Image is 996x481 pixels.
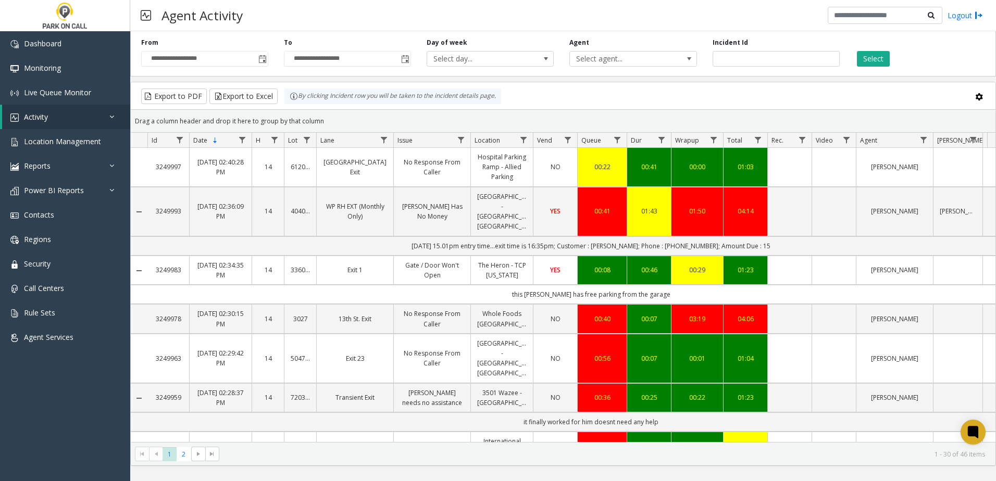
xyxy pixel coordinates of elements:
[235,133,250,147] a: Date Filter Menu
[569,38,589,47] label: Agent
[400,388,464,408] a: [PERSON_NAME] needs no assistance
[154,206,183,216] a: 3249993
[584,162,620,172] a: 00:22
[196,260,245,280] a: [DATE] 02:34:35 PM
[10,162,19,171] img: 'icon'
[397,136,413,145] span: Issue
[290,92,298,100] img: infoIcon.svg
[400,348,464,368] a: No Response From Caller
[10,334,19,342] img: 'icon'
[256,52,268,66] span: Toggle popup
[581,136,601,145] span: Queue
[475,136,500,145] span: Location
[948,10,983,21] a: Logout
[633,314,665,324] a: 00:07
[10,40,19,48] img: 'icon'
[917,133,931,147] a: Agent Filter Menu
[427,38,467,47] label: Day of week
[24,161,51,171] span: Reports
[193,136,207,145] span: Date
[540,314,571,324] a: NO
[291,353,310,363] a: 504703
[730,393,761,402] a: 01:23
[291,265,310,275] a: 336020
[863,393,927,402] a: [PERSON_NAME]
[633,353,665,363] a: 00:07
[633,265,665,275] a: 00:46
[477,388,527,408] a: 3501 Wazee - [GEOGRAPHIC_DATA]
[291,314,310,324] a: 3027
[196,157,245,177] a: [DATE] 02:40:28 PM
[10,236,19,244] img: 'icon'
[300,133,314,147] a: Lot Filter Menu
[678,265,717,275] a: 00:29
[655,133,669,147] a: Dur Filter Menu
[291,393,310,402] a: 720350
[584,314,620,324] a: 00:40
[258,265,278,275] a: 14
[477,309,527,328] a: Whole Foods [GEOGRAPHIC_DATA]
[284,88,501,104] div: By clicking Incident row you will be taken to the incident details page.
[540,206,571,216] a: YES
[154,393,183,402] a: 3249959
[477,192,527,232] a: [GEOGRAPHIC_DATA] - [GEOGRAPHIC_DATA] [GEOGRAPHIC_DATA]
[678,314,717,324] div: 03:19
[291,162,310,172] a: 612002
[517,133,531,147] a: Location Filter Menu
[154,265,183,275] a: 3249983
[10,260,19,269] img: 'icon'
[400,201,464,221] a: [PERSON_NAME] Has No Money
[177,447,191,461] span: Page 2
[400,309,464,328] a: No Response From Caller
[454,133,468,147] a: Issue Filter Menu
[24,87,91,97] span: Live Queue Monitor
[966,133,980,147] a: Parker Filter Menu
[727,136,742,145] span: Total
[730,265,761,275] div: 01:23
[584,265,620,275] a: 00:08
[323,201,387,221] a: WP RH EXT (Monthly Only)
[678,162,717,172] a: 00:00
[730,162,761,172] div: 01:03
[191,447,205,461] span: Go to the next page
[323,265,387,275] a: Exit 1
[975,10,983,21] img: logout
[2,105,130,129] a: Activity
[540,162,571,172] a: NO
[584,393,620,402] div: 00:36
[795,133,810,147] a: Rec. Filter Menu
[477,338,527,378] a: [GEOGRAPHIC_DATA] - [GEOGRAPHIC_DATA] [GEOGRAPHIC_DATA]
[678,206,717,216] a: 01:50
[675,136,699,145] span: Wrapup
[10,65,19,73] img: 'icon'
[291,206,310,216] a: 404004
[477,152,527,182] a: Hospital Parking Ramp - Allied Parking
[258,353,278,363] a: 14
[551,314,561,323] span: NO
[10,89,19,97] img: 'icon'
[550,207,561,216] span: YES
[584,353,620,363] a: 00:56
[131,267,147,275] a: Collapse Details
[131,112,995,130] div: Drag a column header and drop it here to group by that column
[173,133,187,147] a: Id Filter Menu
[10,211,19,220] img: 'icon'
[399,52,410,66] span: Toggle popup
[863,265,927,275] a: [PERSON_NAME]
[24,283,64,293] span: Call Centers
[141,38,158,47] label: From
[427,52,528,66] span: Select day...
[24,39,61,48] span: Dashboard
[633,393,665,402] a: 00:25
[551,354,561,363] span: NO
[377,133,391,147] a: Lane Filter Menu
[713,38,748,47] label: Incident Id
